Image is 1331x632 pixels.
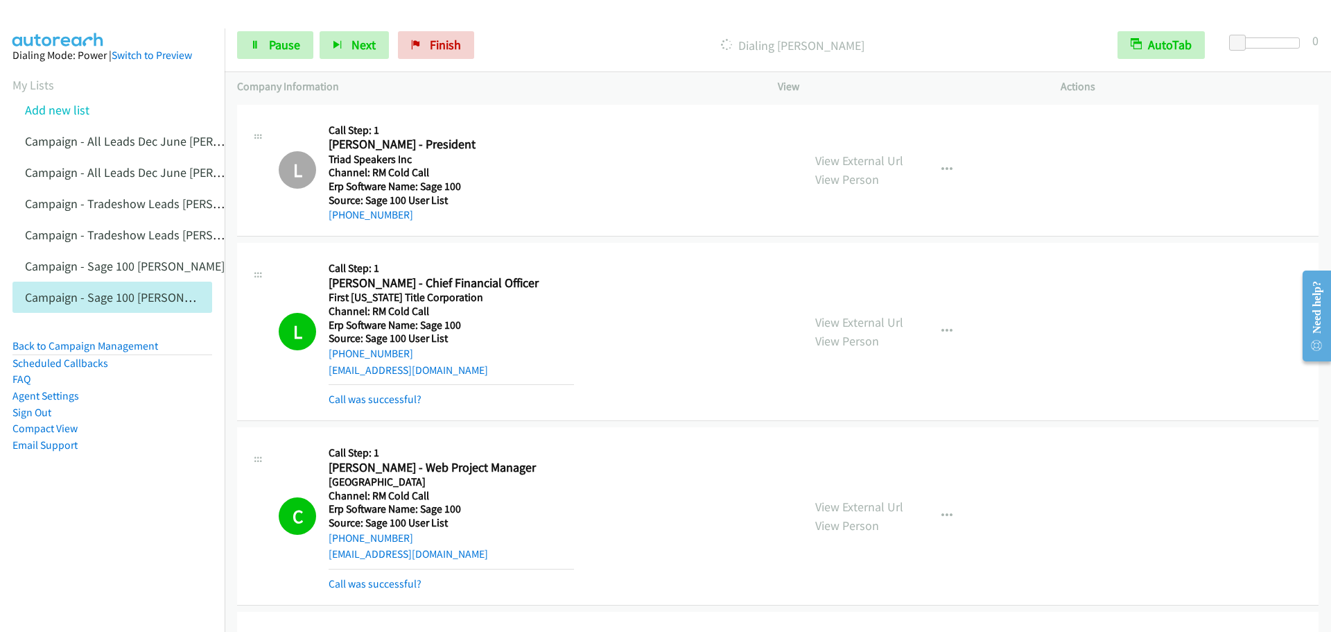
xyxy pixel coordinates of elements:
a: [PHONE_NUMBER] [329,531,413,545]
a: Finish [398,31,474,59]
iframe: Resource Center [1291,261,1331,371]
div: 0 [1312,31,1319,50]
h2: [PERSON_NAME] - Chief Financial Officer [329,275,574,291]
span: Pause [269,37,300,53]
a: Scheduled Callbacks [12,357,108,370]
a: View Person [815,518,879,533]
a: Email Support [12,438,78,452]
h5: Channel: RM Cold Call [329,305,574,318]
p: Company Information [237,78,753,95]
h5: Source: Sage 100 User List [329,332,574,345]
h5: Source: Sage 100 User List [329,516,574,530]
h5: First [US_STATE] Title Corporation [329,291,574,305]
h5: Call Step: 1 [329,446,574,460]
h1: L [279,313,316,350]
h1: C [279,497,316,535]
a: Campaign - Sage 100 [PERSON_NAME] Cloned [25,289,265,305]
h5: Erp Software Name: Sage 100 [329,318,574,332]
a: Campaign - Sage 100 [PERSON_NAME] [25,258,225,274]
a: [PHONE_NUMBER] [329,347,413,360]
a: View External Url [815,314,903,330]
h2: [PERSON_NAME] - President [329,137,574,153]
a: Call was successful? [329,577,421,590]
span: Finish [430,37,461,53]
a: View External Url [815,153,903,169]
span: Next [351,37,376,53]
p: View [778,78,1036,95]
a: [EMAIL_ADDRESS][DOMAIN_NAME] [329,364,488,377]
a: Add new list [25,102,89,118]
a: View Person [815,333,879,349]
a: My Lists [12,77,54,93]
h1: L [279,151,316,189]
p: Dialing [PERSON_NAME] [493,36,1093,55]
a: Back to Campaign Management [12,339,158,352]
a: Call was successful? [329,393,421,406]
h5: Erp Software Name: Sage 100 [329,502,574,516]
h5: Call Step: 1 [329,123,574,137]
a: View Person [815,171,879,187]
h5: Call Step: 1 [329,262,574,275]
div: Delay between calls (in seconds) [1236,37,1300,49]
a: View External Url [815,499,903,515]
a: [EMAIL_ADDRESS][DOMAIN_NAME] [329,547,488,561]
a: Agent Settings [12,389,79,402]
h5: [GEOGRAPHIC_DATA] [329,475,574,489]
a: Campaign - All Leads Dec June [PERSON_NAME] [25,133,277,149]
button: AutoTab [1117,31,1205,59]
a: Campaign - Tradeshow Leads [PERSON_NAME] Cloned [25,227,310,243]
a: Sign Out [12,406,51,419]
h2: [PERSON_NAME] - Web Project Manager [329,460,574,476]
a: Switch to Preview [112,49,192,62]
h5: Channel: RM Cold Call [329,489,574,503]
h5: Triad Speakers Inc [329,153,574,166]
a: Campaign - Tradeshow Leads [PERSON_NAME] [25,196,270,212]
a: FAQ [12,373,31,386]
a: Campaign - All Leads Dec June [PERSON_NAME] Cloned [25,164,317,180]
div: Dialing Mode: Power | [12,47,212,64]
a: Pause [237,31,313,59]
p: Actions [1061,78,1319,95]
button: Next [320,31,389,59]
h5: Channel: RM Cold Call [329,166,574,180]
h5: Erp Software Name: Sage 100 [329,180,574,194]
a: Compact View [12,422,78,435]
a: [PHONE_NUMBER] [329,208,413,221]
h5: Source: Sage 100 User List [329,194,574,207]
